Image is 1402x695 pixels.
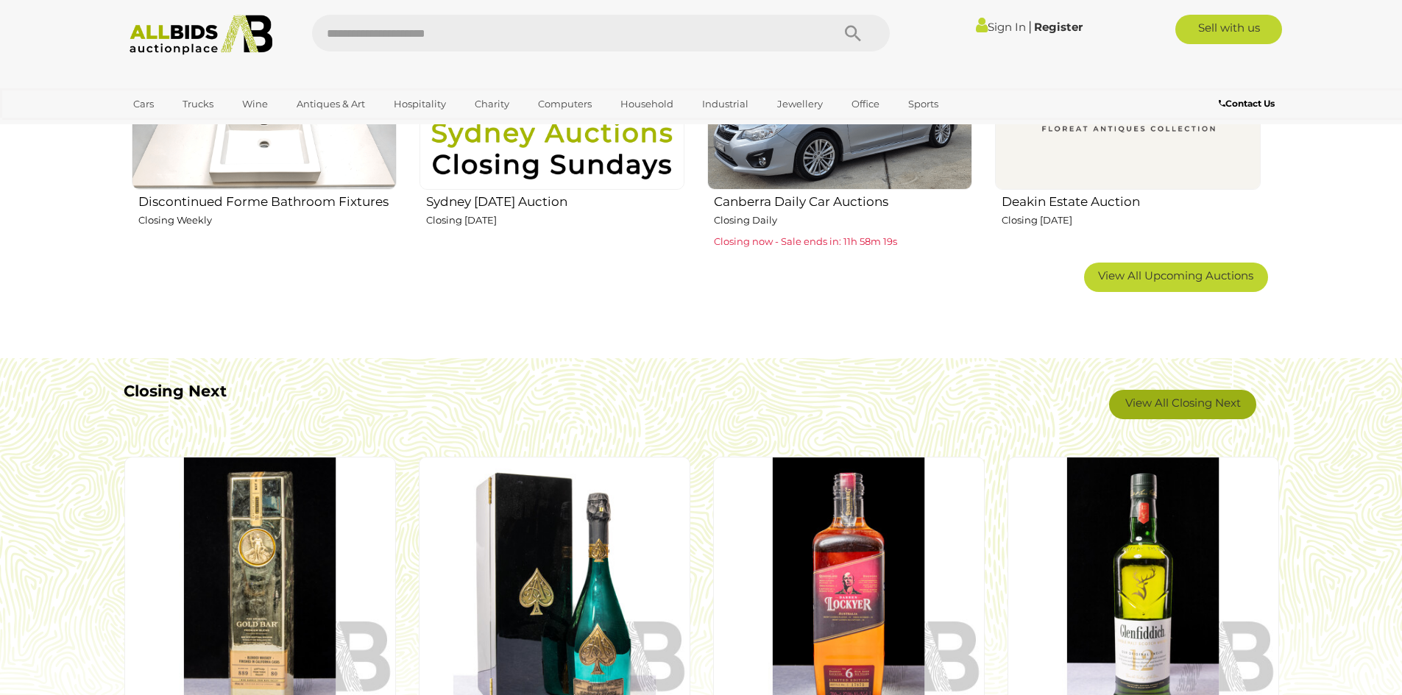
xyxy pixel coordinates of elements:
[124,116,247,140] a: [GEOGRAPHIC_DATA]
[138,212,397,229] p: Closing Weekly
[1219,96,1278,112] a: Contact Us
[1098,268,1253,282] span: View All Upcoming Auctions
[611,92,683,116] a: Household
[1109,390,1256,419] a: View All Closing Next
[714,212,972,229] p: Closing Daily
[465,92,519,116] a: Charity
[138,191,397,209] h2: Discontinued Forme Bathroom Fixtures
[976,20,1026,34] a: Sign In
[714,235,897,247] span: Closing now - Sale ends in: 11h 58m 19s
[1002,191,1260,209] h2: Deakin Estate Auction
[899,92,948,116] a: Sports
[714,191,972,209] h2: Canberra Daily Car Auctions
[1002,212,1260,229] p: Closing [DATE]
[1175,15,1282,44] a: Sell with us
[124,92,163,116] a: Cars
[528,92,601,116] a: Computers
[1028,18,1032,35] span: |
[842,92,889,116] a: Office
[768,92,832,116] a: Jewellery
[1034,20,1083,34] a: Register
[121,15,281,55] img: Allbids.com.au
[1219,98,1275,109] b: Contact Us
[384,92,456,116] a: Hospitality
[1084,263,1268,292] a: View All Upcoming Auctions
[816,15,890,51] button: Search
[173,92,223,116] a: Trucks
[233,92,277,116] a: Wine
[124,382,227,400] b: Closing Next
[426,191,684,209] h2: Sydney [DATE] Auction
[287,92,375,116] a: Antiques & Art
[693,92,758,116] a: Industrial
[426,212,684,229] p: Closing [DATE]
